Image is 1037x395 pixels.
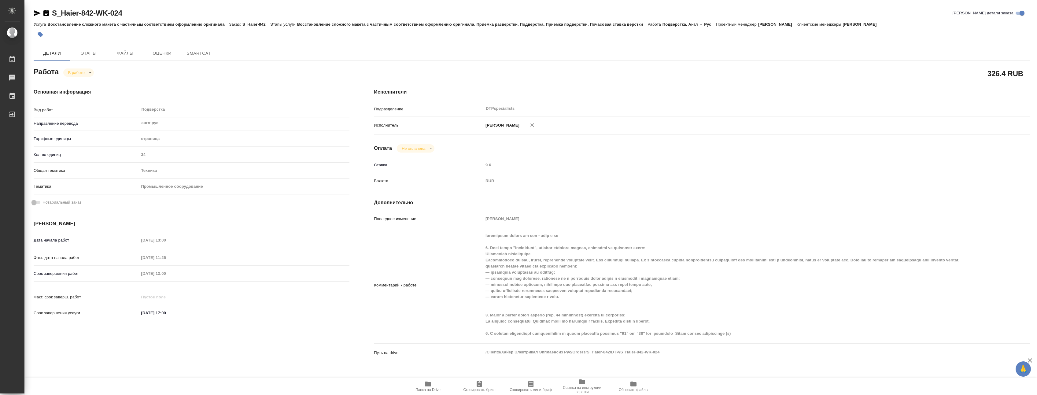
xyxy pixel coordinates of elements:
[758,22,797,27] p: [PERSON_NAME]
[454,378,505,395] button: Скопировать бриф
[34,168,139,174] p: Общая тематика
[139,269,192,278] input: Пустое поле
[374,178,483,184] p: Валюта
[662,22,716,27] p: Подверстка, Англ → Рус
[139,134,349,144] div: страница
[483,347,976,357] textarea: /Clients/Хайер Электрикал Эпплаенсиз Рус/Orders/S_Haier-842/DTP/S_Haier-842-WK-024
[374,88,1030,96] h4: Исполнители
[483,176,976,186] div: RUB
[374,350,483,356] p: Путь на drive
[953,10,1013,16] span: [PERSON_NAME] детали заказа
[47,22,229,27] p: Восстановление сложного макета с частичным соответствием оформлению оригинала
[63,68,94,77] div: В работе
[34,183,139,190] p: Тематика
[34,22,47,27] p: Услуга
[797,22,843,27] p: Клиентские менеджеры
[139,308,192,317] input: ✎ Введи что-нибудь
[270,22,297,27] p: Этапы услуги
[34,310,139,316] p: Срок завершения услуги
[139,181,349,192] div: Промышленное оборудование
[510,388,552,392] span: Скопировать мини-бриф
[139,236,192,245] input: Пустое поле
[139,165,349,176] div: Техника
[147,50,177,57] span: Оценки
[34,120,139,127] p: Направление перевода
[229,22,242,27] p: Заказ:
[34,255,139,261] p: Факт. дата начала работ
[111,50,140,57] span: Файлы
[34,28,47,41] button: Добавить тэг
[66,70,87,75] button: В работе
[297,22,648,27] p: Восстановление сложного макета с частичным соответствием оформлению оригинала, Приемка разверстки...
[42,9,50,17] button: Скопировать ссылку
[483,231,976,339] textarea: loremipsum dolors am con - adip e se 6. Doei tempo "Incididunt", utlabor etdolore magnaa, enimadm...
[648,22,662,27] p: Работа
[374,106,483,112] p: Подразделение
[34,271,139,277] p: Срок завершения работ
[415,388,441,392] span: Папка на Drive
[34,88,349,96] h4: Основная информация
[483,161,976,169] input: Пустое поле
[374,199,1030,206] h4: Дополнительно
[34,9,41,17] button: Скопировать ссылку для ЯМессенджера
[556,378,608,395] button: Ссылка на инструкции верстки
[139,253,192,262] input: Пустое поле
[374,162,483,168] p: Ставка
[560,386,604,394] span: Ссылка на инструкции верстки
[74,50,103,57] span: Этапы
[843,22,881,27] p: [PERSON_NAME]
[34,237,139,243] p: Дата начала работ
[242,22,270,27] p: S_Haier-842
[463,388,495,392] span: Скопировать бриф
[526,118,539,132] button: Удалить исполнителя
[400,146,427,151] button: Не оплачена
[505,378,556,395] button: Скопировать мини-бриф
[374,282,483,288] p: Комментарий к работе
[402,378,454,395] button: Папка на Drive
[34,152,139,158] p: Кол-во единиц
[608,378,659,395] button: Обновить файлы
[1016,361,1031,377] button: 🙏
[483,214,976,223] input: Пустое поле
[34,136,139,142] p: Тарифные единицы
[34,107,139,113] p: Вид работ
[987,68,1023,79] h2: 326.4 RUB
[1018,363,1028,375] span: 🙏
[619,388,648,392] span: Обновить файлы
[397,144,434,153] div: В работе
[483,122,519,128] p: [PERSON_NAME]
[34,66,59,77] h2: Работа
[374,216,483,222] p: Последнее изменение
[52,9,122,17] a: S_Haier-842-WK-024
[139,150,349,159] input: Пустое поле
[374,122,483,128] p: Исполнитель
[716,22,758,27] p: Проектный менеджер
[184,50,213,57] span: SmartCat
[374,145,392,152] h4: Оплата
[139,293,192,301] input: Пустое поле
[34,220,349,227] h4: [PERSON_NAME]
[42,199,81,205] span: Нотариальный заказ
[34,294,139,300] p: Факт. срок заверш. работ
[37,50,67,57] span: Детали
